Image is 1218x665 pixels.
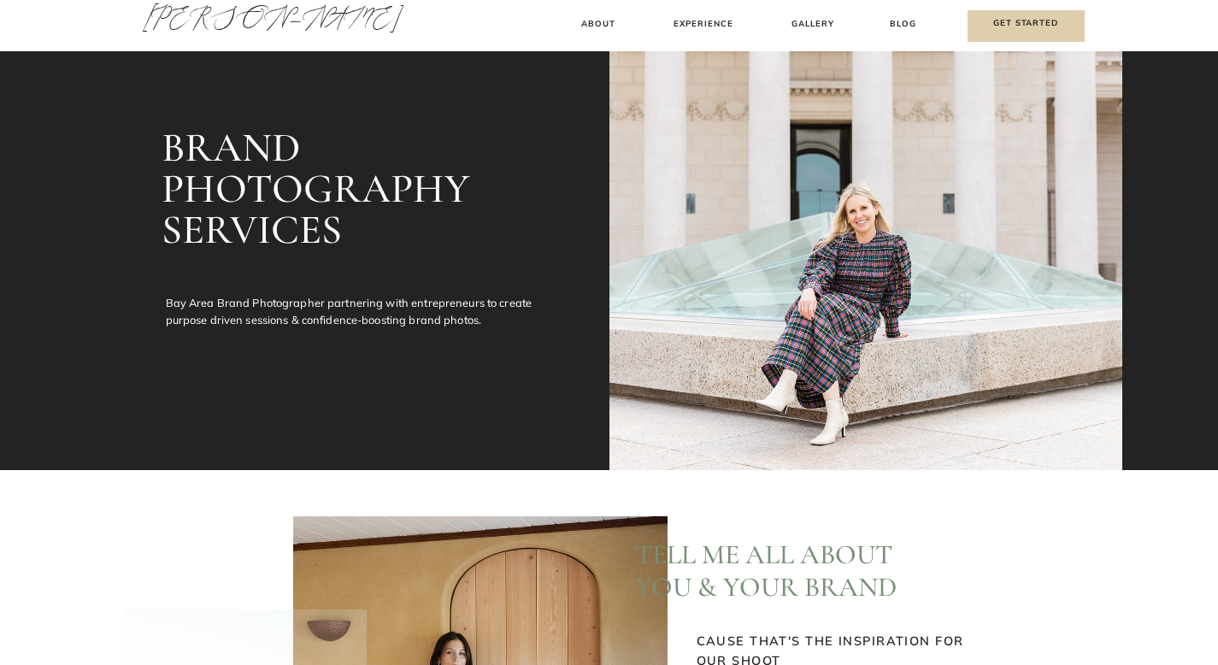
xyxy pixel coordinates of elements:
[666,17,742,35] a: Experience
[635,538,979,616] h2: Tell me ALL about you & your brand
[162,127,570,280] h3: BRAND PHOTOGRAPHY SERVICES
[785,17,842,35] a: Gallery
[968,10,1085,42] a: Get Started
[884,17,923,35] a: Blog
[166,294,570,366] p: Bay Area Brand Photographer partnering with entrepreneurs to create purpose driven sessions & con...
[574,17,624,35] a: About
